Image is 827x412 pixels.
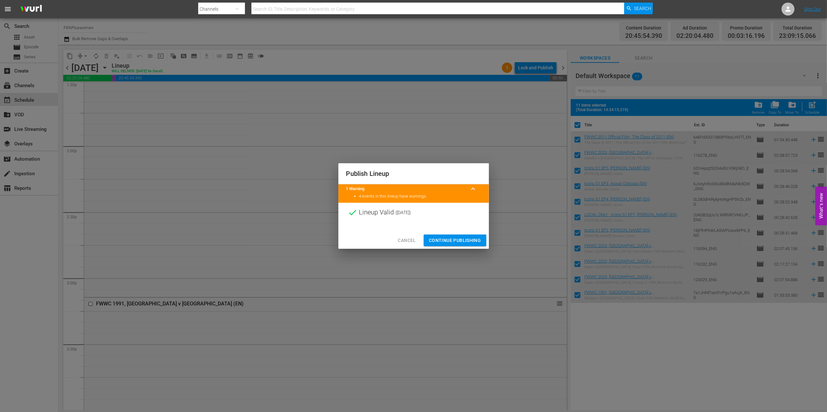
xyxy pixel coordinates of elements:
span: keyboard_arrow_up [469,185,477,193]
span: ( [DATE] ) [396,208,411,217]
span: Continue Publishing [429,236,481,245]
button: keyboard_arrow_up [466,181,481,197]
span: Search [634,3,651,14]
title: 1 Warning [346,186,466,192]
img: ans4CAIJ8jUAAAAAAAAAAAAAAAAAAAAAAAAgQb4GAAAAAAAAAAAAAAAAAAAAAAAAJMjXAAAAAAAAAAAAAAAAAAAAAAAAgAT5G... [16,2,47,17]
button: Cancel [393,235,421,246]
li: 4 events in this lineup have warnings. [359,193,481,200]
div: Lineup Valid [338,203,489,222]
button: Open Feedback Widget [815,187,827,225]
a: Sign Out [804,6,821,12]
button: Continue Publishing [424,235,486,246]
span: menu [4,5,12,13]
h2: Publish Lineup [346,168,481,179]
span: Cancel [398,236,416,245]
